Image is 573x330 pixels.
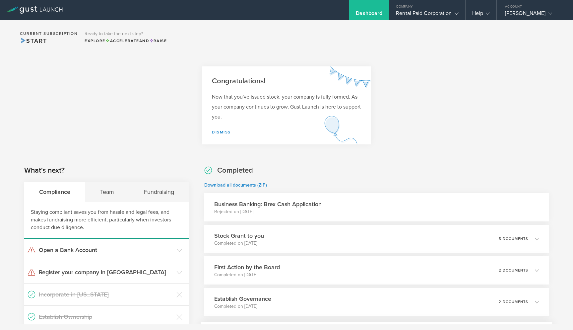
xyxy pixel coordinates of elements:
div: Ready to take the next step?ExploreAccelerateandRaise [81,27,170,47]
span: Start [20,37,47,44]
h3: Business Banking: Brex Cash Application [214,200,322,208]
h3: Establish Governance [214,294,271,303]
div: Team [85,182,129,202]
div: Rental Paid Corporation [396,10,458,20]
span: and [105,39,150,43]
h3: Stock Grant to you [214,231,264,240]
p: Now that you've issued stock, your company is fully formed. As your company continues to grow, Gu... [212,92,361,122]
div: Dashboard [356,10,382,20]
h3: Open a Bank Account [39,246,173,254]
span: Accelerate [105,39,139,43]
h2: Congratulations! [212,76,361,86]
h2: Current Subscription [20,32,78,36]
p: Completed on [DATE] [214,303,271,310]
h2: Completed [217,166,253,175]
h3: Register your company in [GEOGRAPHIC_DATA] [39,268,173,277]
div: [PERSON_NAME] [505,10,561,20]
h3: Establish Ownership [39,312,173,321]
h2: What's next? [24,166,65,175]
h3: Ready to take the next step? [85,32,167,36]
h3: First Action by the Board [214,263,280,272]
span: Raise [149,39,167,43]
p: Rejected on [DATE] [214,208,322,215]
h3: Incorporate in [US_STATE] [39,290,173,299]
p: Completed on [DATE] [214,240,264,247]
a: Dismiss [212,130,231,134]
p: 2 documents [499,269,528,272]
p: Completed on [DATE] [214,272,280,278]
div: Fundraising [129,182,189,202]
div: Staying compliant saves you from hassle and legal fees, and makes fundraising more efficient, par... [24,202,189,239]
div: Help [472,10,490,20]
p: 2 documents [499,300,528,304]
div: Explore [85,38,167,44]
p: 5 documents [499,237,528,241]
a: Download all documents (ZIP) [204,182,267,188]
iframe: Chat Widget [540,298,573,330]
div: Compliance [24,182,85,202]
